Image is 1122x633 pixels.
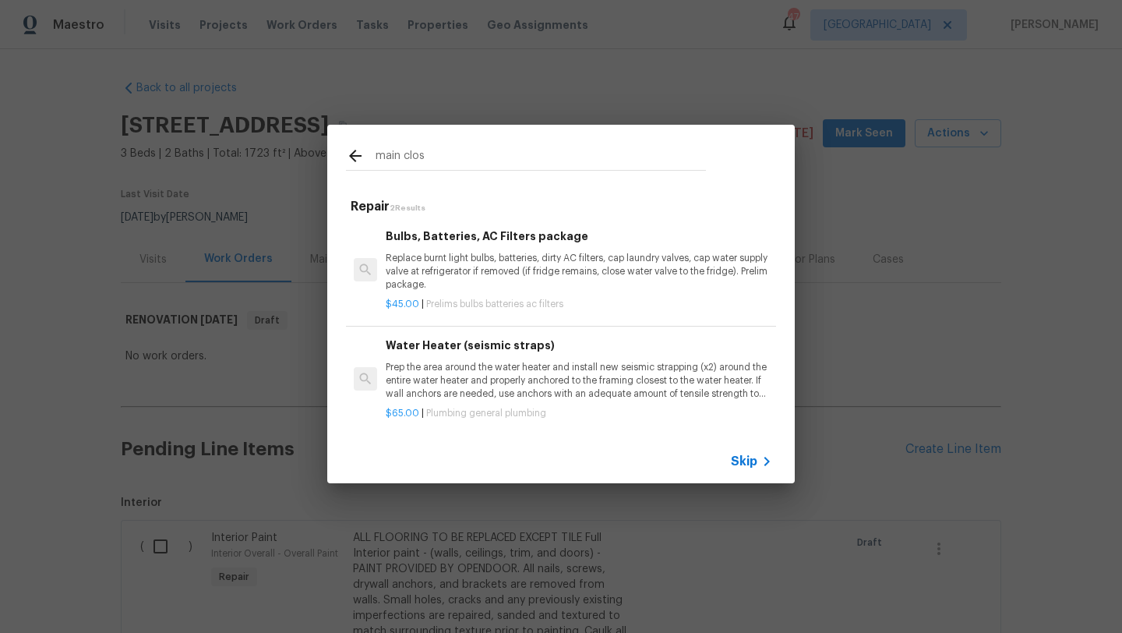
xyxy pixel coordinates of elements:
h6: Water Heater (seismic straps) [386,337,772,354]
p: Prep the area around the water heater and install new seismic strapping (x2) around the entire wa... [386,361,772,401]
p: | [386,298,772,311]
span: $65.00 [386,408,419,418]
h6: Bulbs, Batteries, AC Filters package [386,228,772,245]
h5: Repair [351,199,776,215]
p: | [386,407,772,420]
input: Search issues or repairs [376,147,706,170]
span: $45.00 [386,299,419,309]
p: Replace burnt light bulbs, batteries, dirty AC filters, cap laundry valves, cap water supply valv... [386,252,772,292]
span: 2 Results [390,204,425,212]
span: Plumbing general plumbing [426,408,546,418]
span: Skip [731,454,757,469]
span: Prelims bulbs batteries ac filters [426,299,563,309]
